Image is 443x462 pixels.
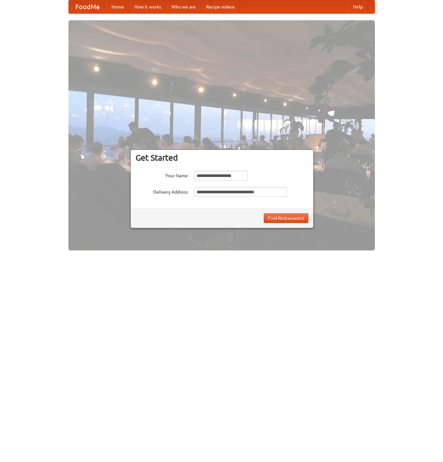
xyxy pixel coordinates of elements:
label: Your Name [136,171,188,179]
h3: Get Started [136,153,308,163]
a: FoodMe [69,0,106,13]
a: Help [348,0,368,13]
label: Delivery Address [136,187,188,195]
a: Who we are [166,0,201,13]
a: Home [106,0,129,13]
a: How it works [129,0,166,13]
button: Find Restaurants! [264,213,308,223]
a: Recipe videos [201,0,240,13]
